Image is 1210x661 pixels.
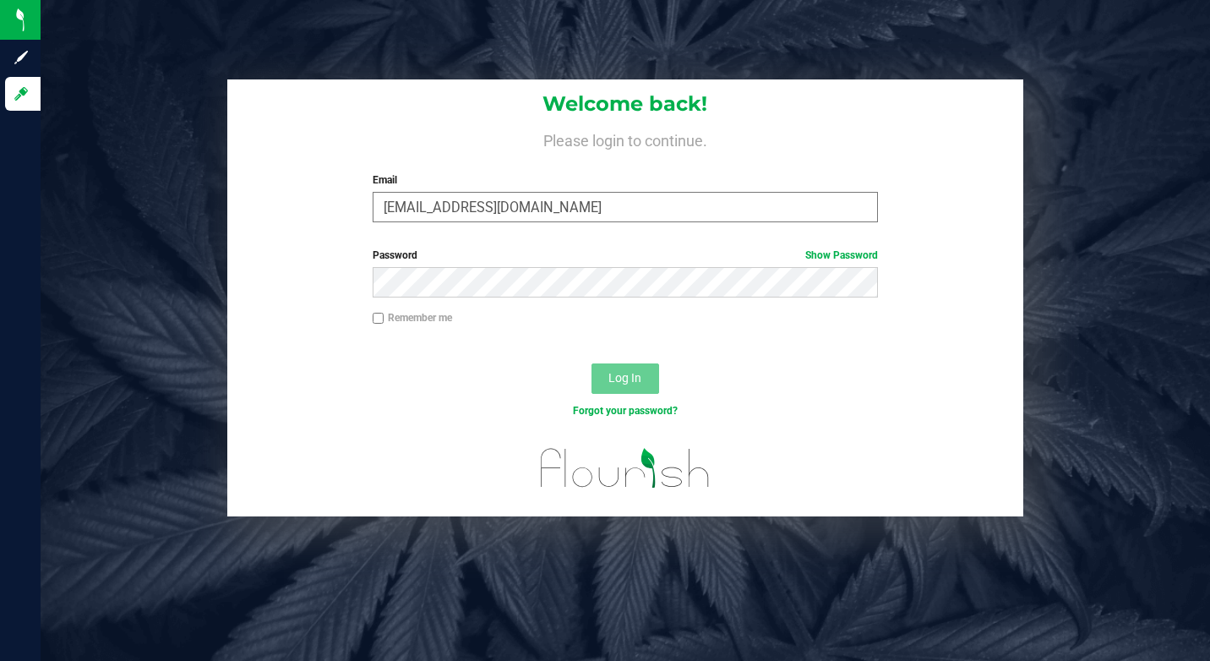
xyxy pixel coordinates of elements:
inline-svg: Sign up [13,49,30,66]
a: Show Password [805,249,878,261]
button: Log In [591,363,659,394]
label: Email [373,172,878,188]
span: Password [373,249,417,261]
inline-svg: Log in [13,85,30,102]
img: flourish_logo.svg [526,436,725,500]
label: Remember me [373,310,452,325]
h4: Please login to continue. [227,128,1024,149]
h1: Welcome back! [227,93,1024,115]
input: Remember me [373,313,384,325]
span: Log In [608,371,641,385]
a: Forgot your password? [573,405,678,417]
